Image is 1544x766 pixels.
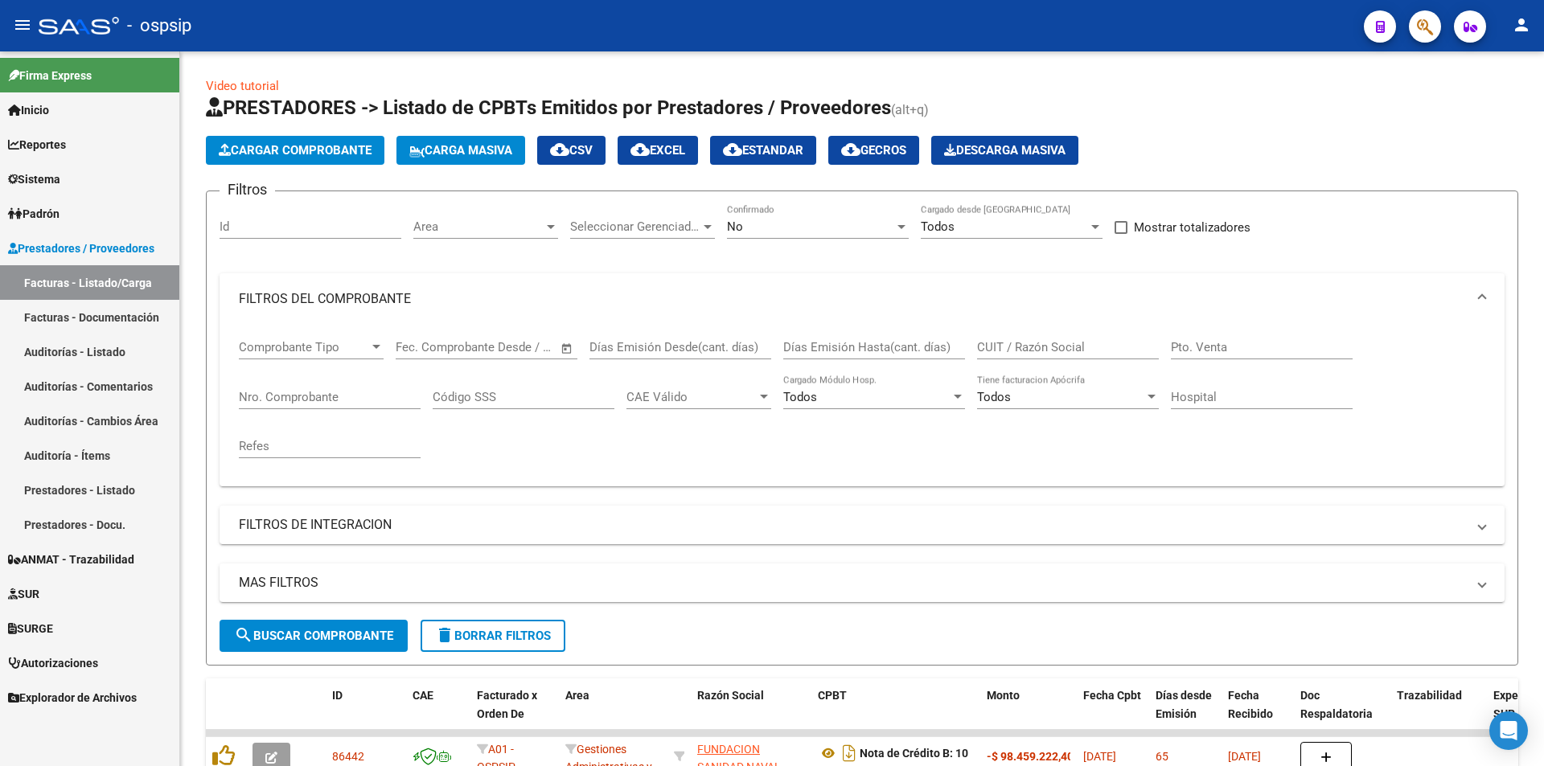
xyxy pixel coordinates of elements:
[977,390,1011,404] span: Todos
[1294,678,1390,749] datatable-header-cell: Doc Respaldatoria
[396,136,525,165] button: Carga Masiva
[618,136,698,165] button: EXCEL
[477,689,537,720] span: Facturado x Orden De
[550,143,593,158] span: CSV
[841,143,906,158] span: Gecros
[931,136,1078,165] button: Descarga Masiva
[475,340,553,354] input: Fecha fin
[1222,678,1294,749] datatable-header-cell: Fecha Recibido
[220,273,1505,325] mat-expansion-panel-header: FILTROS DEL COMPROBANTE
[559,678,667,749] datatable-header-cell: Area
[8,585,39,603] span: SUR
[413,219,544,234] span: Area
[8,689,137,707] span: Explorador de Archivos
[818,689,847,702] span: CPBT
[1300,689,1373,720] span: Doc Respaldatoria
[8,654,98,672] span: Autorizaciones
[630,143,685,158] span: EXCEL
[891,102,929,117] span: (alt+q)
[839,740,860,766] i: Descargar documento
[234,629,393,643] span: Buscar Comprobante
[206,136,384,165] button: Cargar Comprobante
[409,143,512,158] span: Carga Masiva
[630,140,650,159] mat-icon: cloud_download
[13,15,32,35] mat-icon: menu
[8,240,154,257] span: Prestadores / Proveedores
[1512,15,1531,35] mat-icon: person
[219,143,372,158] span: Cargar Comprobante
[1397,689,1462,702] span: Trazabilidad
[396,340,461,354] input: Fecha inicio
[944,143,1066,158] span: Descarga Masiva
[220,325,1505,486] div: FILTROS DEL COMPROBANTE
[723,143,803,158] span: Estandar
[710,136,816,165] button: Estandar
[783,390,817,404] span: Todos
[565,689,589,702] span: Area
[220,178,275,201] h3: Filtros
[1083,750,1116,763] span: [DATE]
[570,219,700,234] span: Seleccionar Gerenciador
[8,170,60,188] span: Sistema
[1134,218,1250,237] span: Mostrar totalizadores
[8,136,66,154] span: Reportes
[558,339,577,358] button: Open calendar
[239,574,1466,592] mat-panel-title: MAS FILTROS
[8,101,49,119] span: Inicio
[127,8,191,43] span: - ospsip
[220,563,1505,602] mat-expansion-panel-header: MAS FILTROS
[332,689,343,702] span: ID
[1156,750,1168,763] span: 65
[1228,750,1261,763] span: [DATE]
[987,750,1074,763] strong: -$ 98.459.222,40
[406,678,470,749] datatable-header-cell: CAE
[1083,689,1141,702] span: Fecha Cpbt
[921,219,955,234] span: Todos
[1156,689,1212,720] span: Días desde Emisión
[421,620,565,652] button: Borrar Filtros
[1390,678,1487,749] datatable-header-cell: Trazabilidad
[220,620,408,652] button: Buscar Comprobante
[697,689,764,702] span: Razón Social
[8,205,60,223] span: Padrón
[550,140,569,159] mat-icon: cloud_download
[841,140,860,159] mat-icon: cloud_download
[1489,711,1528,750] div: Open Intercom Messenger
[332,750,364,763] span: 86442
[8,620,53,637] span: SURGE
[239,516,1466,534] mat-panel-title: FILTROS DE INTEGRACION
[206,96,891,119] span: PRESTADORES -> Listado de CPBTs Emitidos por Prestadores / Proveedores
[626,390,757,404] span: CAE Válido
[206,79,279,93] a: Video tutorial
[220,506,1505,544] mat-expansion-panel-header: FILTROS DE INTEGRACION
[8,551,134,568] span: ANMAT - Trazabilidad
[691,678,811,749] datatable-header-cell: Razón Social
[234,625,253,645] mat-icon: search
[470,678,559,749] datatable-header-cell: Facturado x Orden De
[8,67,92,84] span: Firma Express
[931,136,1078,165] app-download-masive: Descarga masiva de comprobantes (adjuntos)
[239,290,1466,308] mat-panel-title: FILTROS DEL COMPROBANTE
[326,678,406,749] datatable-header-cell: ID
[828,136,919,165] button: Gecros
[1149,678,1222,749] datatable-header-cell: Días desde Emisión
[811,678,980,749] datatable-header-cell: CPBT
[413,689,433,702] span: CAE
[987,689,1020,702] span: Monto
[537,136,606,165] button: CSV
[727,219,743,234] span: No
[723,140,742,159] mat-icon: cloud_download
[435,625,454,645] mat-icon: delete
[435,629,551,643] span: Borrar Filtros
[239,340,369,354] span: Comprobante Tipo
[980,678,1077,749] datatable-header-cell: Monto
[1228,689,1273,720] span: Fecha Recibido
[1077,678,1149,749] datatable-header-cell: Fecha Cpbt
